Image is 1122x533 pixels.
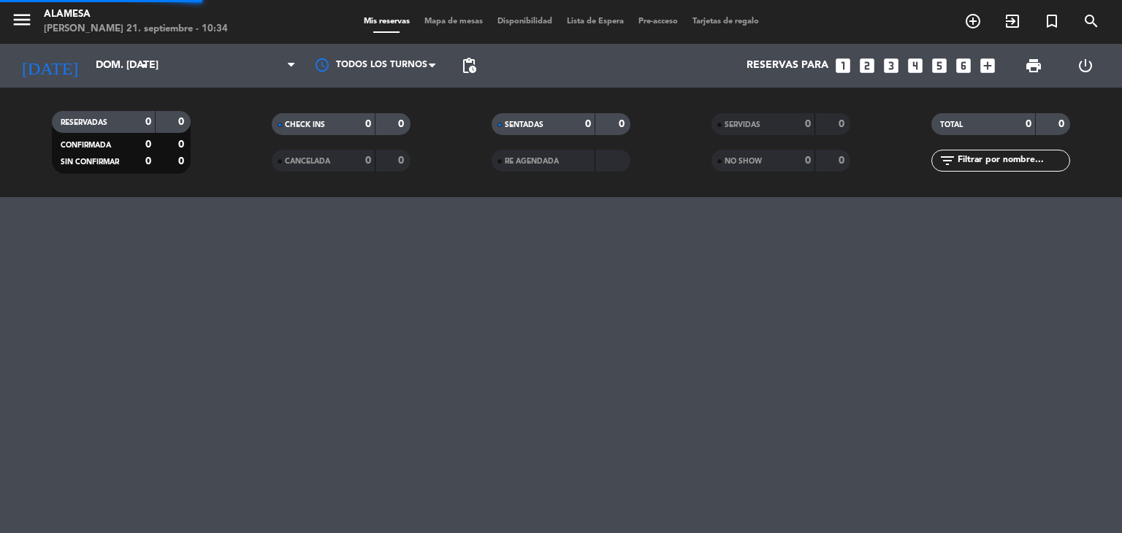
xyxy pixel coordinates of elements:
strong: 0 [805,119,811,129]
i: filter_list [939,152,956,169]
span: NO SHOW [725,158,762,165]
span: RESERVADAS [61,119,107,126]
span: Pre-acceso [631,18,685,26]
div: [PERSON_NAME] 21. septiembre - 10:34 [44,22,228,37]
strong: 0 [145,156,151,166]
strong: 0 [1058,119,1067,129]
span: RE AGENDADA [505,158,559,165]
strong: 0 [585,119,591,129]
span: SENTADAS [505,121,543,129]
span: Lista de Espera [560,18,631,26]
span: CHECK INS [285,121,325,129]
strong: 0 [619,119,627,129]
span: Tarjetas de regalo [685,18,766,26]
input: Filtrar por nombre... [956,153,1069,169]
span: Mapa de mesas [417,18,490,26]
i: turned_in_not [1043,12,1061,30]
button: menu [11,9,33,36]
i: power_settings_new [1077,57,1094,74]
strong: 0 [178,139,187,150]
span: Mis reservas [356,18,417,26]
i: looks_two [858,56,877,75]
strong: 0 [839,156,847,166]
i: looks_3 [882,56,901,75]
i: add_box [978,56,997,75]
strong: 0 [365,119,371,129]
i: looks_6 [954,56,973,75]
span: pending_actions [460,57,478,74]
span: TOTAL [940,121,963,129]
span: SIN CONFIRMAR [61,158,119,166]
span: SERVIDAS [725,121,760,129]
i: looks_one [833,56,852,75]
span: print [1025,57,1042,74]
i: search [1083,12,1100,30]
strong: 0 [178,117,187,127]
strong: 0 [145,139,151,150]
strong: 0 [1026,119,1031,129]
span: Disponibilidad [490,18,560,26]
i: looks_5 [930,56,949,75]
span: CANCELADA [285,158,330,165]
strong: 0 [398,119,407,129]
span: CONFIRMADA [61,142,111,149]
i: looks_4 [906,56,925,75]
div: LOG OUT [1059,44,1111,88]
strong: 0 [398,156,407,166]
strong: 0 [805,156,811,166]
div: Alamesa [44,7,228,22]
span: Reservas para [747,60,828,72]
i: menu [11,9,33,31]
strong: 0 [145,117,151,127]
i: arrow_drop_down [136,57,153,74]
strong: 0 [178,156,187,166]
strong: 0 [839,119,847,129]
i: [DATE] [11,50,88,82]
i: add_circle_outline [964,12,982,30]
i: exit_to_app [1004,12,1021,30]
strong: 0 [365,156,371,166]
